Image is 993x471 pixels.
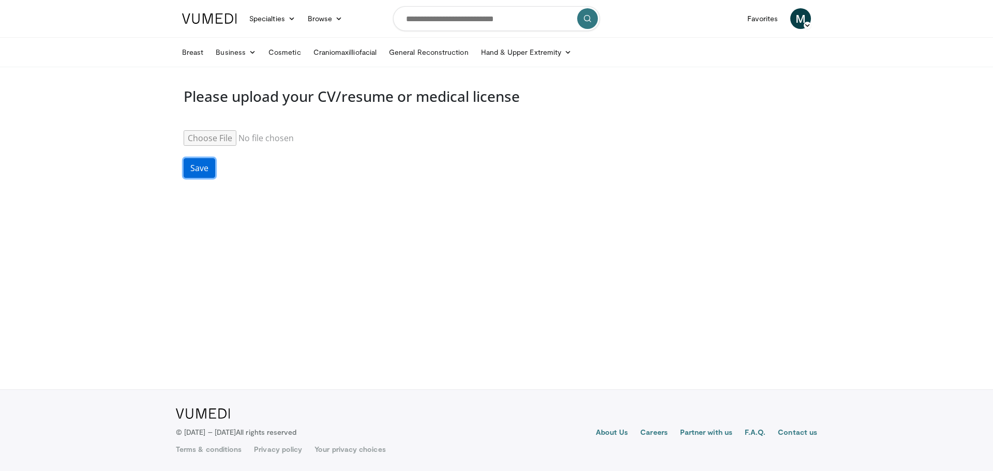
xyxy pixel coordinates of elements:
a: Breast [176,42,209,63]
a: About Us [596,427,628,439]
a: Privacy policy [254,444,302,454]
img: VuMedi Logo [176,408,230,419]
a: Business [209,42,262,63]
a: Favorites [741,8,784,29]
a: Careers [640,427,668,439]
a: M [790,8,811,29]
button: Save [184,158,215,178]
a: Cosmetic [262,42,307,63]
a: Your privacy choices [314,444,385,454]
a: Specialties [243,8,302,29]
a: Partner with us [680,427,732,439]
span: All rights reserved [236,428,296,436]
p: © [DATE] – [DATE] [176,427,297,437]
a: Browse [302,8,349,29]
a: Contact us [778,427,817,439]
img: VuMedi Logo [182,13,237,24]
a: General Reconstruction [383,42,475,63]
h3: Please upload your CV/resume or medical license [184,88,809,105]
a: Craniomaxilliofacial [307,42,383,63]
a: Terms & conditions [176,444,242,454]
input: Search topics, interventions [393,6,600,31]
a: Hand & Upper Extremity [475,42,578,63]
a: F.A.Q. [745,427,765,439]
